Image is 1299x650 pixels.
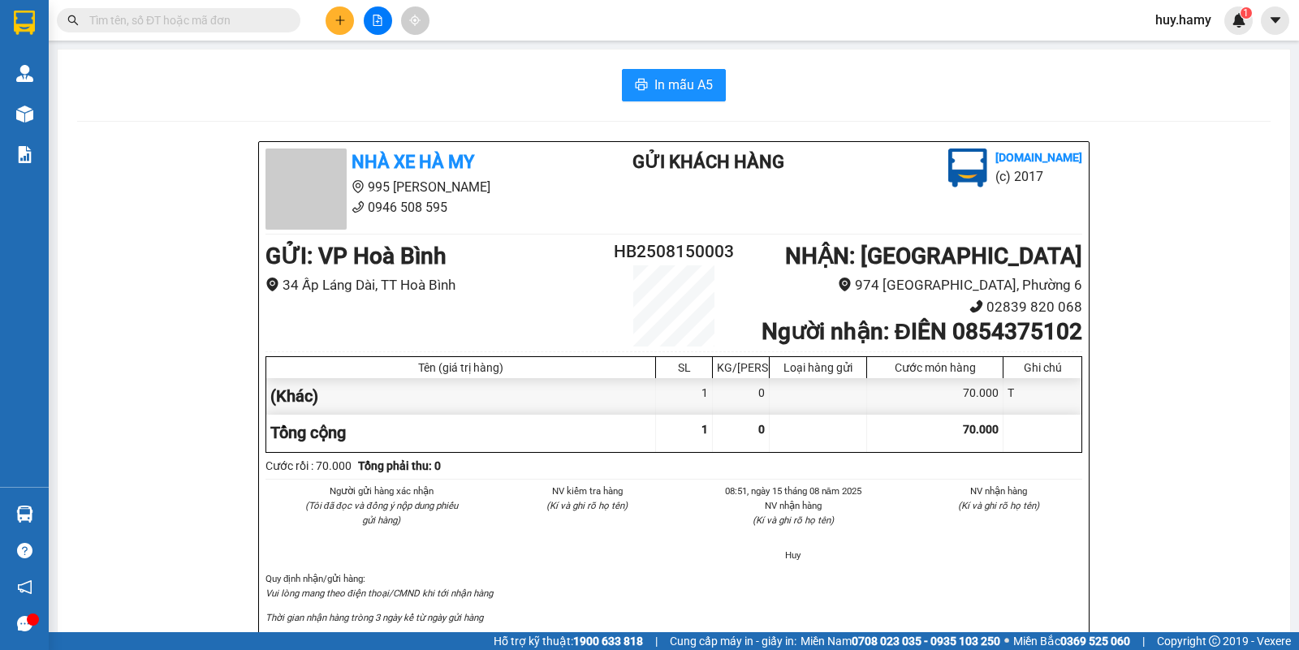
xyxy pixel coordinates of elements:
[409,15,421,26] span: aim
[16,146,33,163] img: solution-icon
[265,278,279,291] span: environment
[622,69,726,101] button: printerIn mẫu A5
[916,484,1083,498] li: NV nhận hàng
[364,6,392,35] button: file-add
[494,632,643,650] span: Hỗ trợ kỹ thuật:
[656,378,713,415] div: 1
[352,200,365,213] span: phone
[1261,6,1289,35] button: caret-down
[710,548,877,562] li: Huy
[1142,10,1224,30] span: huy.hamy
[372,15,383,26] span: file-add
[334,15,346,26] span: plus
[265,274,606,296] li: 34 Ấp Láng Dài, TT Hoà Bình
[358,459,441,472] b: Tổng phải thu: 0
[852,635,1000,648] strong: 0708 023 035 - 0935 103 250
[298,484,465,498] li: Người gửi hàng xác nhận
[635,78,648,93] span: printer
[504,484,671,498] li: NV kiểm tra hàng
[670,632,796,650] span: Cung cấp máy in - giấy in:
[16,506,33,523] img: warehouse-icon
[1241,7,1252,19] sup: 1
[265,197,568,217] li: 0946 508 595
[774,361,862,374] div: Loại hàng gửi
[867,378,1003,415] div: 70.000
[352,180,365,193] span: environment
[17,579,32,595] span: notification
[969,299,983,313] span: phone
[1013,632,1130,650] span: Miền Bắc
[753,514,834,526] i: (Kí và ghi rõ họ tên)
[958,500,1039,511] i: (Kí và ghi rõ họ tên)
[17,616,32,631] span: message
[265,177,568,197] li: 995 [PERSON_NAME]
[16,105,33,123] img: warehouse-icon
[963,423,999,436] span: 70.000
[305,500,458,526] i: (Tôi đã đọc và đồng ý nộp dung phiếu gửi hàng)
[1209,635,1220,647] span: copyright
[948,149,987,187] img: logo.jpg
[1232,13,1246,28] img: icon-new-feature
[606,239,742,265] h2: HB2508150003
[270,361,651,374] div: Tên (giá trị hàng)
[265,612,483,623] i: Thời gian nhận hàng tròng 3 ngày kể từ ngày gửi hàng
[871,361,999,374] div: Cước món hàng
[546,500,628,511] i: (Kí và ghi rõ họ tên)
[742,296,1082,318] li: 02839 820 068
[995,166,1082,187] li: (c) 2017
[1268,13,1283,28] span: caret-down
[67,15,79,26] span: search
[1003,378,1081,415] div: T
[17,543,32,558] span: question-circle
[1243,7,1249,19] span: 1
[801,632,1000,650] span: Miền Nam
[838,278,852,291] span: environment
[717,361,765,374] div: KG/[PERSON_NAME]
[655,632,658,650] span: |
[710,498,877,513] li: NV nhận hàng
[1060,635,1130,648] strong: 0369 525 060
[573,635,643,648] strong: 1900 633 818
[995,151,1082,164] b: [DOMAIN_NAME]
[758,423,765,436] span: 0
[265,588,493,599] i: Vui lòng mang theo điện thoại/CMND khi tới nhận hàng
[265,243,447,269] b: GỬI : VP Hoà Bình
[660,361,708,374] div: SL
[701,423,708,436] span: 1
[266,378,656,415] div: (Khác)
[713,378,770,415] div: 0
[742,274,1082,296] li: 974 [GEOGRAPHIC_DATA], Phường 6
[654,75,713,95] span: In mẫu A5
[1142,632,1145,650] span: |
[1008,361,1077,374] div: Ghi chú
[265,457,352,475] div: Cước rồi : 70.000
[89,11,281,29] input: Tìm tên, số ĐT hoặc mã đơn
[785,243,1082,269] b: NHẬN : [GEOGRAPHIC_DATA]
[16,65,33,82] img: warehouse-icon
[326,6,354,35] button: plus
[352,152,474,172] b: Nhà Xe Hà My
[14,11,35,35] img: logo-vxr
[1004,638,1009,644] span: ⚪️
[270,423,346,442] span: Tổng cộng
[762,318,1082,345] b: Người nhận : ĐIÊN 0854375102
[401,6,429,35] button: aim
[710,484,877,498] li: 08:51, ngày 15 tháng 08 năm 2025
[632,152,784,172] b: Gửi khách hàng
